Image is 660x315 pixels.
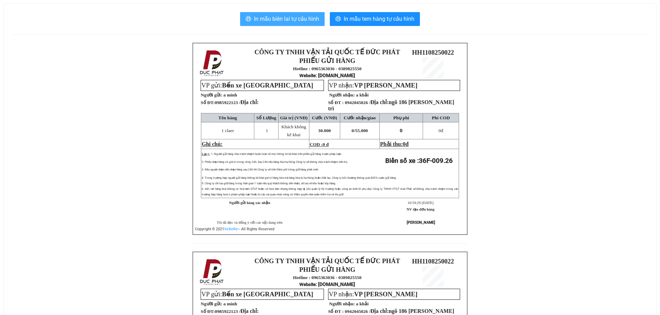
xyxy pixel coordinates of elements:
[255,48,400,56] strong: CÔNG TY TNHH VẬN TẢI QUỐC TẾ ĐỨC PHÁT
[407,201,433,205] span: 10:59:29 [DATE]
[240,99,259,105] span: Địa chỉ:
[299,281,355,287] strong: : [DOMAIN_NAME]
[201,82,313,89] span: VP gửi:
[202,160,347,164] span: 2: Phiếu nhận hàng có giá trị trong vòng 24h. Sau 24h nếu hàng hóa hư hỏng Công ty sẽ không chịu ...
[328,100,454,111] span: 0942045026 /
[195,227,274,231] span: Copyright © 2021 – All Rights Reserved
[352,128,368,133] span: 0/
[202,176,397,179] span: 4: Trong trường hợp người gửi hàng không kê khai giá trị hàng hóa mà hàng hóa bị hư hỏng hoặc thấ...
[256,115,276,120] span: Số Lượng
[328,99,454,111] span: Địa chỉ:
[406,141,409,147] span: đ
[217,221,283,224] span: Tôi đã đọc và đồng ý với các nội dung trên
[380,141,408,147] span: Phải thu:
[330,12,420,26] button: printerIn mẫu tem hàng tự cấu hình
[328,309,344,314] strong: Số ĐT :
[201,92,222,98] strong: Người gửi:
[412,49,454,56] span: HH1108250022
[240,308,259,314] span: Địa chỉ:
[439,128,443,133] span: đ
[201,290,313,298] span: VP gửi:
[412,258,454,265] span: HH1108250022
[202,141,222,147] span: Ghi chú:
[323,142,328,147] span: 0 đ
[403,141,406,147] span: 0
[229,201,270,205] strong: Người gửi hàng xác nhận
[266,128,268,133] span: 1
[222,82,313,89] span: Bến xe [GEOGRAPHIC_DATA]
[223,301,237,306] span: a minh
[240,12,325,26] button: printerIn mẫu biên lai tự cấu hình
[198,49,227,78] img: logo
[439,128,441,133] span: 0
[328,100,344,105] strong: Số ĐT :
[335,16,341,22] span: printer
[419,157,453,165] span: 36F-009.26
[299,57,355,64] strong: PHIẾU GỬI HÀNG
[355,128,368,133] span: 55.000
[255,257,400,265] strong: CÔNG TY TNHH VẬN TẢI QUỐC TẾ ĐỨC PHÁT
[201,100,258,105] strong: Số ĐT:
[400,128,403,133] span: 0
[329,290,417,298] span: VP nhận:
[407,220,435,225] strong: [PERSON_NAME]
[310,142,329,147] span: COD :
[202,187,458,196] span: 6: Đối với hàng hoá không có hoá đơn GTGT hoặc có hoá đơn nhưng không hợp lệ (do quản lý thị trườ...
[354,290,417,298] span: VP [PERSON_NAME]
[211,152,342,156] span: 1: Người gửi hàng chịu trách nhiệm hoàn toàn về mọi thông tin kê khai trên phiếu gửi hàng trước p...
[356,92,369,98] span: a khải
[224,227,238,231] a: VeXeRe
[201,309,258,314] strong: Số ĐT:
[221,128,234,133] span: 1 claer
[393,115,409,120] span: Phụ phí
[293,275,362,280] strong: Hotline : 0965363036 - 0389825550
[318,128,331,133] span: 30.000
[215,309,259,314] span: 0985922123 /
[246,16,251,22] span: printer
[407,207,434,211] strong: NV tạo đơn hàng
[356,301,369,306] span: a khải
[329,301,355,306] strong: Người nhận:
[223,92,237,98] span: a minh
[202,168,318,171] span: 3: Nếu người nhận đến nhận hàng sau 24h thì Công ty sẽ tính thêm phí trông giữ hàng phát sinh.
[254,15,319,23] span: In mẫu biên lai tự cấu hình
[281,124,306,137] span: Khách không kê khai
[312,115,337,120] span: Cước (VNĐ)
[201,301,222,306] strong: Người gửi:
[385,157,453,165] strong: Biển số xe :
[299,282,316,287] span: Website
[215,100,259,105] span: 0985922123 /
[354,82,417,89] span: VP [PERSON_NAME]
[299,266,355,273] strong: PHIẾU GỬI HÀNG
[222,290,313,298] span: Bến xe [GEOGRAPHIC_DATA]
[432,115,450,120] span: Phí COD
[280,115,308,120] span: Giá trị (VNĐ)
[344,115,376,120] span: Cước nhận/giao
[202,182,336,185] span: 5: Công ty chỉ lưu giữ hàng trong thời gian 1 tuần nếu quý khách không đến nhận, sẽ lưu về kho ho...
[299,73,316,78] span: Website
[299,73,355,78] strong: : [DOMAIN_NAME]
[218,115,237,120] span: Tên hàng
[344,15,414,23] span: In mẫu tem hàng tự cấu hình
[293,66,362,71] strong: Hotline : 0965363036 - 0389825550
[329,82,417,89] span: VP nhận:
[329,92,355,98] strong: Người nhận:
[202,152,210,156] span: Lưu ý:
[328,99,454,111] span: ngõ 186 [PERSON_NAME] trì
[198,258,227,287] img: logo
